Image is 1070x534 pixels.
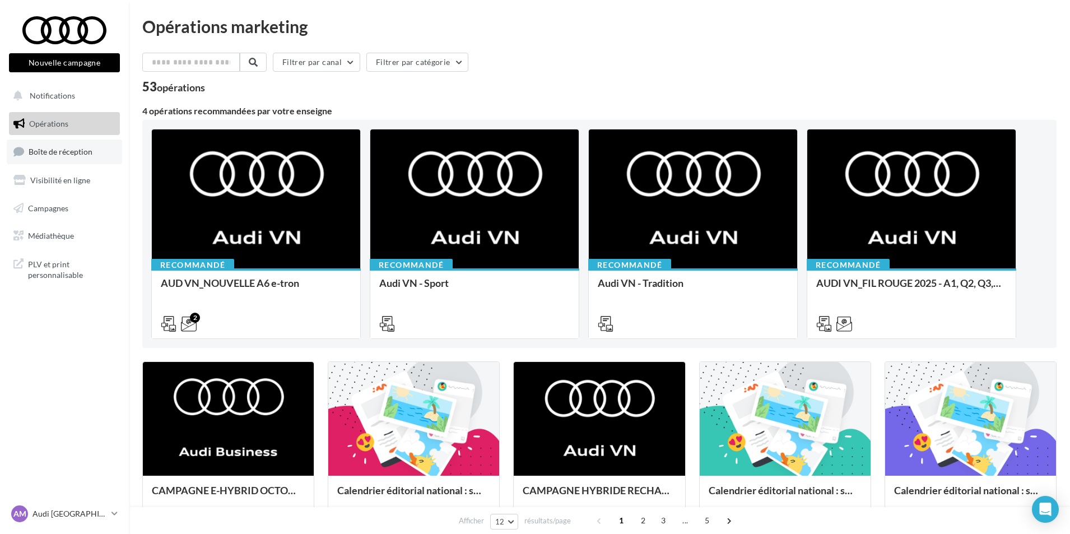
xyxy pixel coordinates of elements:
div: Recommandé [151,259,234,271]
a: Opérations [7,112,122,136]
div: Audi VN - Tradition [598,277,788,300]
div: AUDI VN_FIL ROUGE 2025 - A1, Q2, Q3, Q5 et Q4 e-tron [816,277,1007,300]
div: 4 opérations recommandées par votre enseigne [142,106,1057,115]
button: Nouvelle campagne [9,53,120,72]
div: Audi VN - Sport [379,277,570,300]
span: AM [13,508,26,519]
span: Visibilité en ligne [30,175,90,185]
span: 12 [495,517,505,526]
a: PLV et print personnalisable [7,252,122,285]
button: Filtrer par catégorie [366,53,468,72]
a: Boîte de réception [7,140,122,164]
button: 12 [490,514,519,530]
div: 53 [142,81,205,93]
div: Open Intercom Messenger [1032,496,1059,523]
div: Calendrier éditorial national : semaine du 22.09 au 28.09 [337,485,490,507]
span: PLV et print personnalisable [28,257,115,281]
button: Filtrer par canal [273,53,360,72]
div: CAMPAGNE HYBRIDE RECHARGEABLE [523,485,676,507]
span: résultats/page [524,516,571,526]
div: Opérations marketing [142,18,1057,35]
div: AUD VN_NOUVELLE A6 e-tron [161,277,351,300]
a: Visibilité en ligne [7,169,122,192]
a: Médiathèque [7,224,122,248]
div: Recommandé [370,259,453,271]
span: Campagnes [28,203,68,212]
button: Notifications [7,84,118,108]
span: 1 [612,512,630,530]
span: Médiathèque [28,231,74,240]
div: Recommandé [588,259,671,271]
a: Campagnes [7,197,122,220]
div: Recommandé [807,259,890,271]
div: 2 [190,313,200,323]
span: 2 [634,512,652,530]
div: Calendrier éditorial national : semaine du 15.09 au 21.09 [709,485,862,507]
div: CAMPAGNE E-HYBRID OCTOBRE B2B [152,485,305,507]
span: Afficher [459,516,484,526]
p: Audi [GEOGRAPHIC_DATA] [32,508,107,519]
div: Calendrier éditorial national : semaine du 08.09 au 14.09 [894,485,1047,507]
a: AM Audi [GEOGRAPHIC_DATA] [9,503,120,524]
span: 5 [698,512,716,530]
div: opérations [157,82,205,92]
span: Notifications [30,91,75,100]
span: 3 [654,512,672,530]
span: Opérations [29,119,68,128]
span: ... [676,512,694,530]
span: Boîte de réception [29,147,92,156]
